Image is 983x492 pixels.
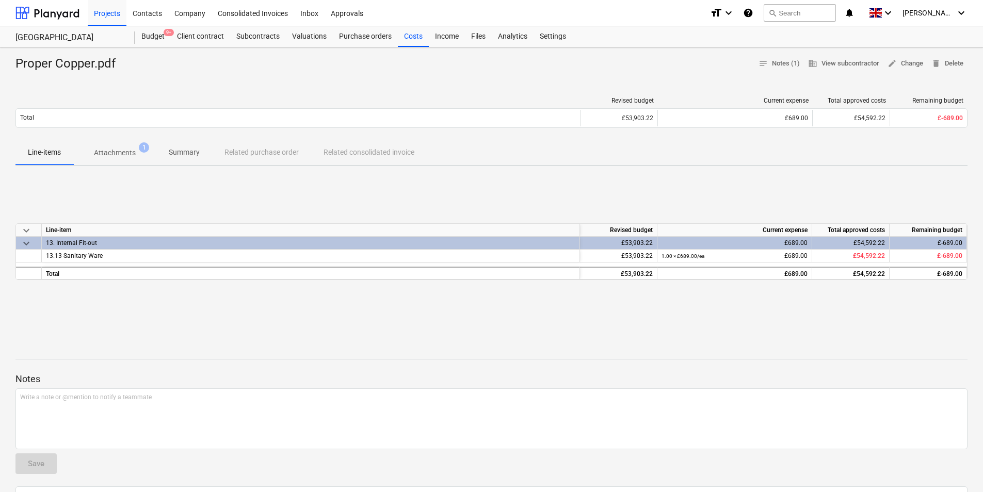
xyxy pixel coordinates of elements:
[20,224,33,237] span: keyboard_arrow_down
[169,147,200,158] p: Summary
[812,224,890,237] div: Total approved costs
[890,224,967,237] div: Remaining budget
[662,268,808,281] div: £689.00
[931,59,941,68] span: delete
[937,252,962,259] span: £-689.00
[580,267,657,280] div: £53,903.22
[286,26,333,47] a: Valuations
[662,114,808,122] div: £689.00
[139,142,149,153] span: 1
[15,373,968,385] p: Notes
[890,237,967,250] div: £-689.00
[42,267,580,280] div: Total
[580,250,657,263] div: £53,903.22
[927,56,968,72] button: Delete
[94,147,136,158] p: Attachments
[890,267,967,280] div: £-689.00
[903,9,954,17] span: [PERSON_NAME]
[931,442,983,492] iframe: Chat Widget
[20,237,33,250] span: keyboard_arrow_down
[888,59,897,68] span: edit
[894,97,963,104] div: Remaining budget
[580,224,657,237] div: Revised budget
[662,237,808,250] div: £689.00
[764,4,836,22] button: Search
[938,114,963,122] span: £-689.00
[46,237,575,249] div: 13. Internal Fit-out
[662,97,809,104] div: Current expense
[15,56,124,72] div: Proper Copper.pdf
[46,252,103,259] span: 13.13 Sanitary Ware
[580,110,657,126] div: £53,903.22
[812,110,890,126] div: £54,592.22
[662,250,808,263] div: £689.00
[135,26,171,47] a: Budget9+
[710,7,722,19] i: format_size
[492,26,534,47] a: Analytics
[759,58,800,70] span: Notes (1)
[662,253,704,259] small: 1.00 × £689.00 / ea
[164,29,174,36] span: 9+
[888,58,923,70] span: Change
[465,26,492,47] a: Files
[585,97,654,104] div: Revised budget
[230,26,286,47] a: Subcontracts
[931,58,963,70] span: Delete
[28,147,61,158] p: Line-items
[804,56,883,72] button: View subcontractor
[883,56,927,72] button: Change
[743,7,753,19] i: Knowledge base
[171,26,230,47] a: Client contract
[20,113,34,122] p: Total
[534,26,572,47] a: Settings
[808,58,879,70] span: View subcontractor
[768,9,777,17] span: search
[398,26,429,47] a: Costs
[333,26,398,47] a: Purchase orders
[844,7,855,19] i: notifications
[754,56,804,72] button: Notes (1)
[759,59,768,68] span: notes
[580,237,657,250] div: £53,903.22
[657,224,812,237] div: Current expense
[15,32,123,43] div: [GEOGRAPHIC_DATA]
[882,7,894,19] i: keyboard_arrow_down
[812,267,890,280] div: £54,592.22
[853,252,885,259] span: £54,592.22
[808,59,817,68] span: business
[812,237,890,250] div: £54,592.22
[722,7,735,19] i: keyboard_arrow_down
[955,7,968,19] i: keyboard_arrow_down
[429,26,465,47] a: Income
[42,224,580,237] div: Line-item
[817,97,886,104] div: Total approved costs
[135,26,171,47] div: Budget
